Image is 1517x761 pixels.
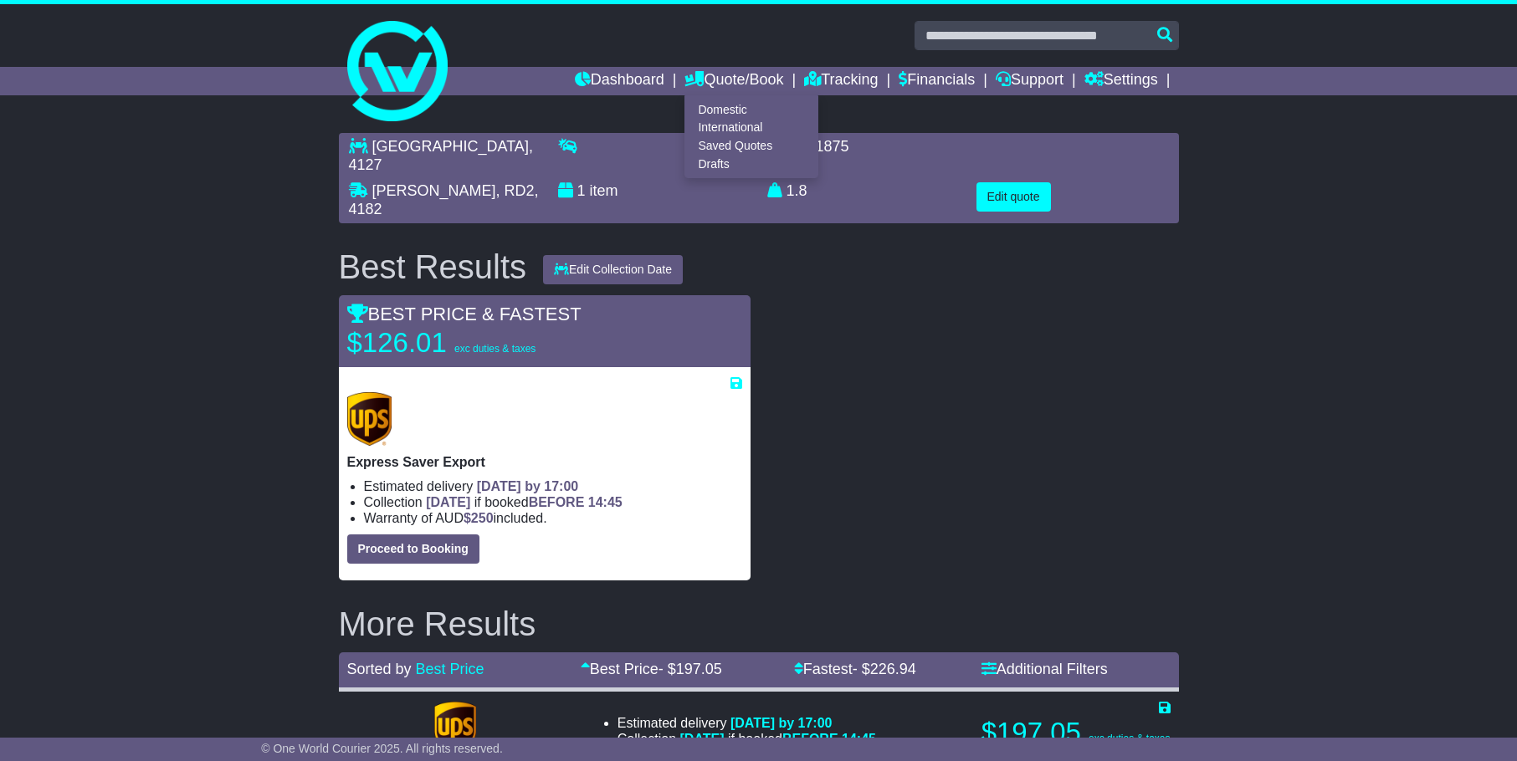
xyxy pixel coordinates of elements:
span: exc duties & taxes [454,343,536,355]
span: 14:45 [842,732,876,746]
span: , 4127 [349,138,533,173]
a: Tracking [804,67,878,95]
p: $126.01 [347,326,556,360]
a: Best Price [416,661,484,677]
a: Financials [899,67,975,95]
span: exc duties & taxes [1089,733,1170,744]
p: $197.05 [981,716,1171,749]
div: Quote/Book [684,95,818,178]
span: - $ [853,661,916,677]
a: Settings [1084,67,1158,95]
span: $ [464,511,494,525]
a: International [685,119,817,137]
img: UPS (new): Express Saver Export [347,392,392,446]
a: Support [996,67,1063,95]
span: , 4182 [349,182,539,217]
span: 14:45 [588,495,623,509]
span: - $ [659,661,722,677]
span: [DATE] by 17:00 [477,479,579,493]
span: if booked [680,732,876,746]
li: Collection [618,731,876,747]
span: 250 [471,511,494,525]
p: Express Saver Export [347,454,742,470]
a: Drafts [685,155,817,173]
span: © One World Courier 2025. All rights reserved. [261,742,503,755]
button: Edit Collection Date [543,255,683,284]
img: UPS (new): Expedited Export [434,702,476,752]
span: BEFORE [782,732,838,746]
a: Fastest- $226.94 [794,661,916,677]
span: [DATE] [426,495,470,509]
span: 1 [577,182,586,199]
div: Best Results [331,248,536,285]
a: Quote/Book [684,67,783,95]
span: item [590,182,618,199]
span: BEST PRICE & FASTEST [347,304,582,324]
span: Sorted by [347,661,412,677]
a: Domestic [685,100,817,119]
span: 226.94 [870,661,916,677]
button: Proceed to Booking [347,534,479,564]
span: [DATE] by 17:00 [730,716,833,730]
li: Estimated delivery [618,715,876,731]
a: Additional Filters [981,661,1108,677]
span: [GEOGRAPHIC_DATA] [372,138,529,155]
a: Best Price- $197.05 [581,661,722,677]
span: [DATE] [680,732,725,746]
button: Edit quote [976,182,1051,212]
span: 1.8 [787,182,807,199]
span: BEFORE [529,495,585,509]
li: Collection [364,494,742,510]
li: Warranty of AUD included. [364,510,742,526]
h2: More Results [339,605,1179,642]
span: 197.05 [676,661,722,677]
li: Estimated delivery [364,478,742,494]
span: if booked [426,495,622,509]
span: [PERSON_NAME], RD2 [372,182,535,199]
a: Saved Quotes [685,137,817,156]
a: Dashboard [575,67,664,95]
